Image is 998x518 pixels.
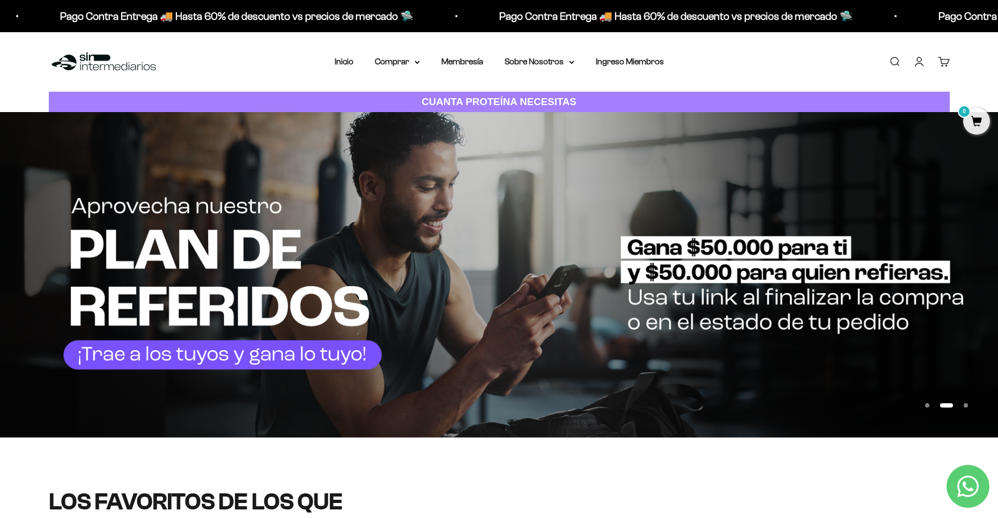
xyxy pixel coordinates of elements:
[441,57,483,66] a: Membresía
[422,96,576,107] strong: CUANTA PROTEÍNA NECESITAS
[958,105,971,118] mark: 0
[456,8,810,25] p: Pago Contra Entrega 🚚 Hasta 60% de descuento vs precios de mercado 🛸
[375,55,420,69] summary: Comprar
[505,55,574,69] summary: Sobre Nosotros
[963,116,990,128] a: 0
[17,8,371,25] p: Pago Contra Entrega 🚚 Hasta 60% de descuento vs precios de mercado 🛸
[49,92,950,113] a: CUANTA PROTEÍNA NECESITAS
[596,57,664,66] a: Ingreso Miembros
[335,57,353,66] a: Inicio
